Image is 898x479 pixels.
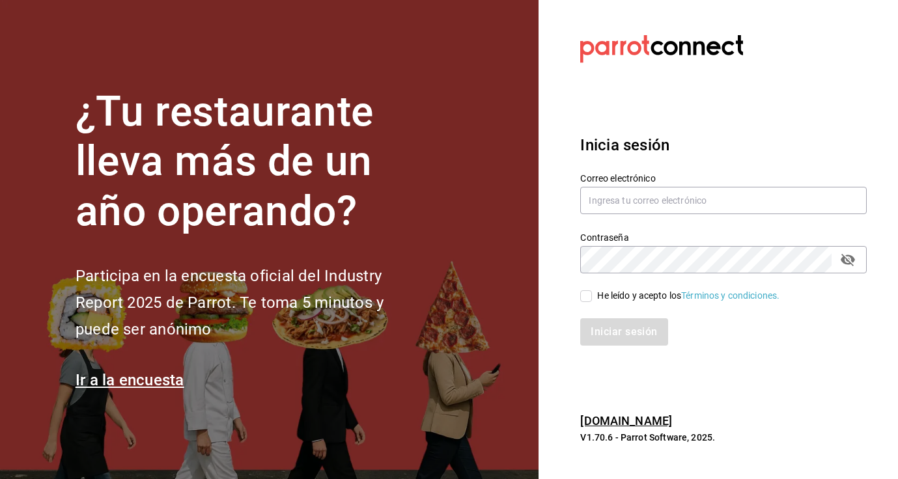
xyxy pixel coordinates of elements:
[580,232,867,241] label: Contraseña
[597,289,779,303] div: He leído y acepto los
[580,187,867,214] input: Ingresa tu correo electrónico
[76,263,427,342] h2: Participa en la encuesta oficial del Industry Report 2025 de Parrot. Te toma 5 minutos y puede se...
[580,414,672,428] a: [DOMAIN_NAME]
[76,371,184,389] a: Ir a la encuesta
[76,87,427,237] h1: ¿Tu restaurante lleva más de un año operando?
[837,249,859,271] button: passwordField
[580,133,867,157] h3: Inicia sesión
[580,431,867,444] p: V1.70.6 - Parrot Software, 2025.
[580,173,867,182] label: Correo electrónico
[681,290,779,301] a: Términos y condiciones.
